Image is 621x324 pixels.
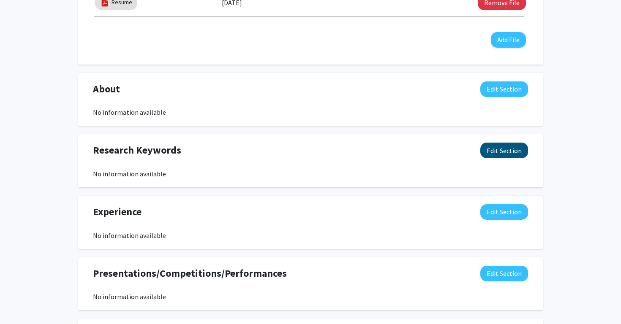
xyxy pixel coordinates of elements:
div: No information available [93,230,528,240]
button: Add File [491,32,526,48]
button: Edit Presentations/Competitions/Performances [480,266,528,281]
span: Experience [93,204,142,219]
button: Edit About [480,81,528,97]
span: Research Keywords [93,143,181,158]
button: Edit Experience [480,204,528,220]
iframe: Chat [6,286,36,318]
button: Edit Research Keywords [480,143,528,158]
span: Presentations/Competitions/Performances [93,266,287,281]
div: No information available [93,107,528,117]
span: About [93,81,120,97]
div: No information available [93,292,528,302]
div: No information available [93,169,528,179]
